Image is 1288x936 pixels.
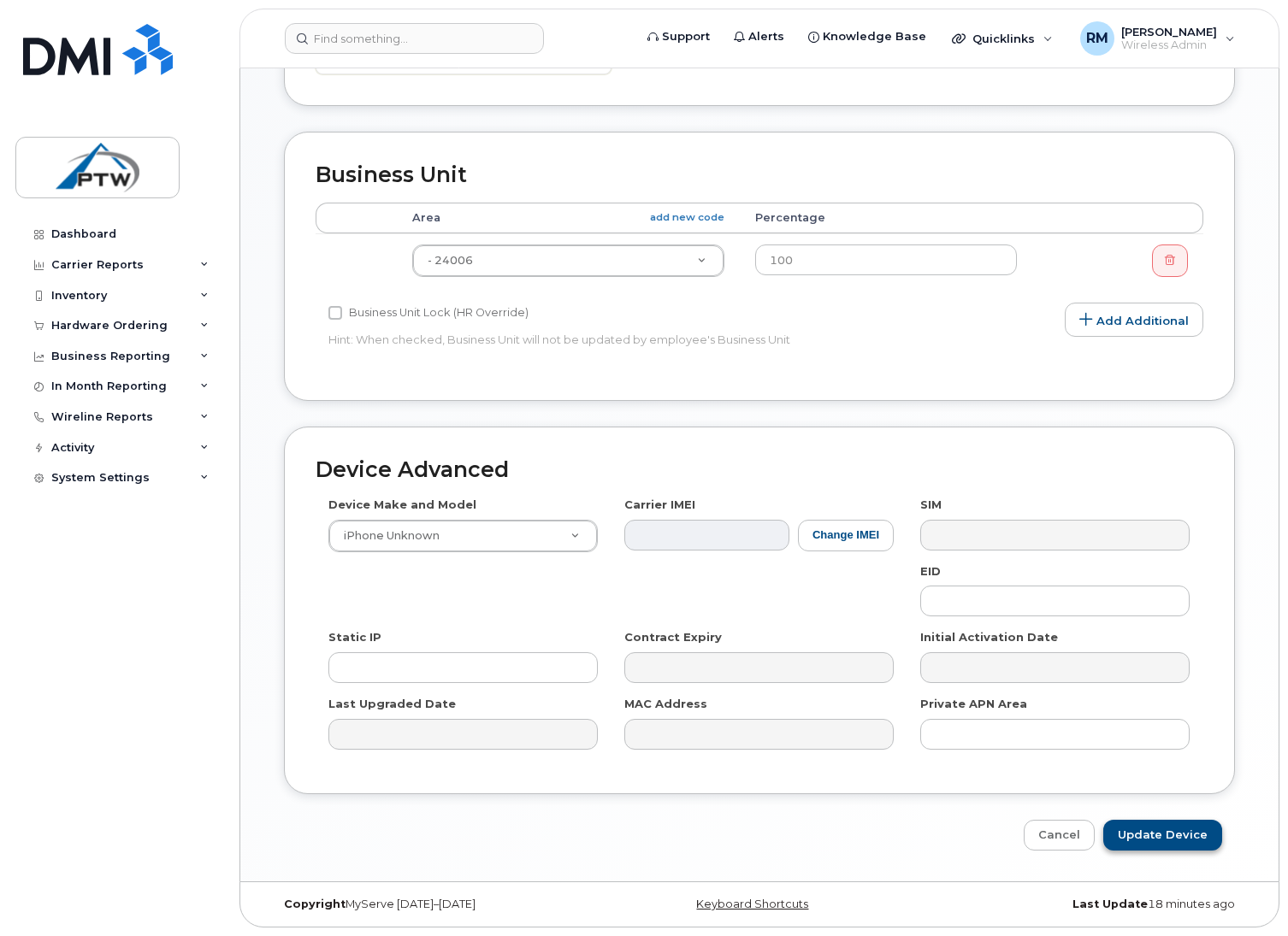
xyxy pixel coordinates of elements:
div: 18 minutes ago [922,898,1248,911]
label: Private APN Area [920,696,1027,712]
strong: Copyright [284,898,346,910]
label: Contract Expiry [624,629,722,645]
label: Static IP [328,629,381,645]
button: Change IMEI [798,520,894,551]
span: Quicklinks [972,32,1035,45]
a: Keyboard Shortcuts [696,898,808,910]
div: MyServe [DATE]–[DATE] [271,898,597,911]
a: Add Additional [1065,303,1203,337]
th: Percentage [740,203,1032,233]
label: Business Unit Lock (HR Override) [328,303,529,323]
span: Wireless Admin [1121,38,1217,52]
span: Alerts [748,28,784,45]
a: - 24006 [413,245,724,276]
strong: Last Update [1072,898,1148,910]
input: Find something... [285,23,544,54]
a: iPhone Unknown [329,521,597,551]
th: Area [397,203,740,233]
span: [PERSON_NAME] [1121,25,1217,38]
div: Quicklinks [940,21,1065,56]
a: add new code [650,210,724,225]
span: Knowledge Base [823,28,926,45]
h2: Business Unit [316,163,1203,187]
label: Last Upgraded Date [328,696,456,712]
label: Initial Activation Date [920,629,1058,645]
input: Update Device [1103,820,1222,851]
input: Business Unit Lock (HR Override) [328,306,342,320]
label: Carrier IMEI [624,497,695,513]
label: SIM [920,497,942,513]
p: Hint: When checked, Business Unit will not be updated by employee's Business Unit [328,332,894,348]
span: Support [662,28,710,45]
span: RM [1086,28,1108,49]
a: Support [635,20,722,54]
h2: Device Advanced [316,458,1203,482]
span: iPhone Unknown [334,528,440,544]
span: - 24006 [428,254,473,267]
div: Rob McDonald [1068,21,1247,56]
a: Cancel [1024,820,1095,851]
label: EID [920,563,941,580]
a: Knowledge Base [796,20,938,54]
a: Alerts [722,20,796,54]
label: Device Make and Model [328,497,476,513]
label: MAC Address [624,696,707,712]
